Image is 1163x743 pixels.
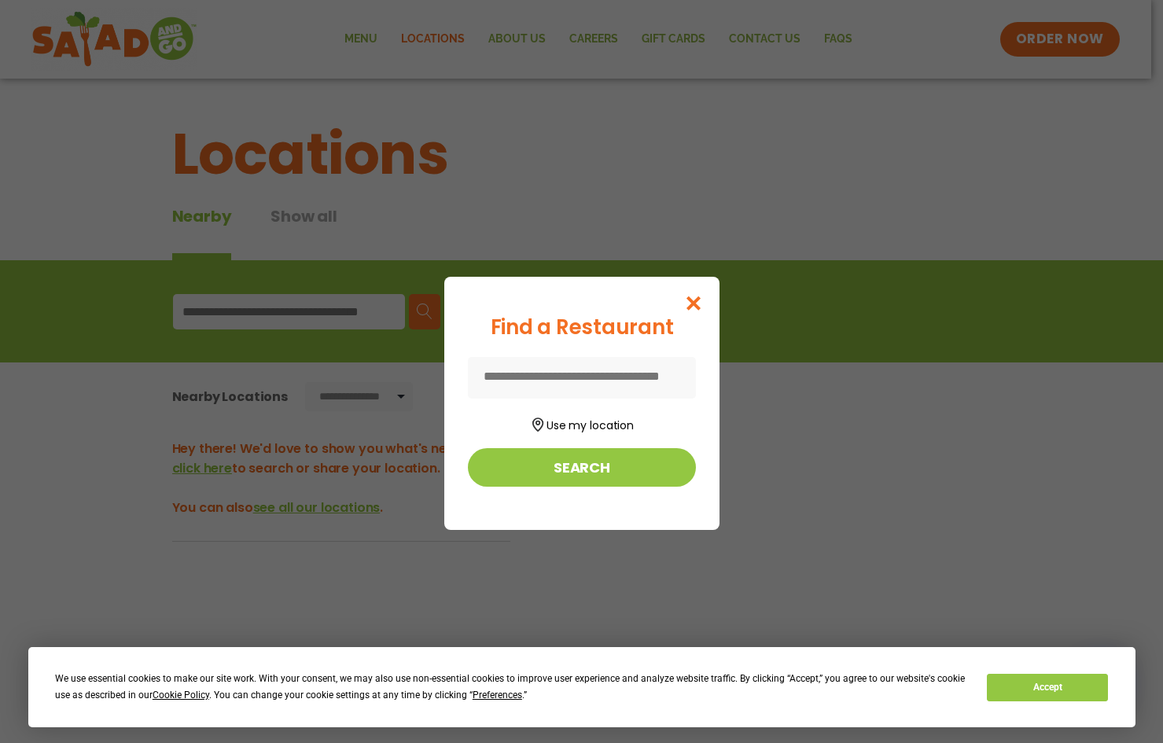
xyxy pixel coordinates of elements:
[473,690,522,701] span: Preferences
[468,312,696,343] div: Find a Restaurant
[987,674,1108,701] button: Accept
[28,647,1135,727] div: Cookie Consent Prompt
[55,671,968,704] div: We use essential cookies to make our site work. With your consent, we may also use non-essential ...
[668,277,719,329] button: Close modal
[153,690,209,701] span: Cookie Policy
[468,413,696,434] button: Use my location
[468,448,696,487] button: Search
